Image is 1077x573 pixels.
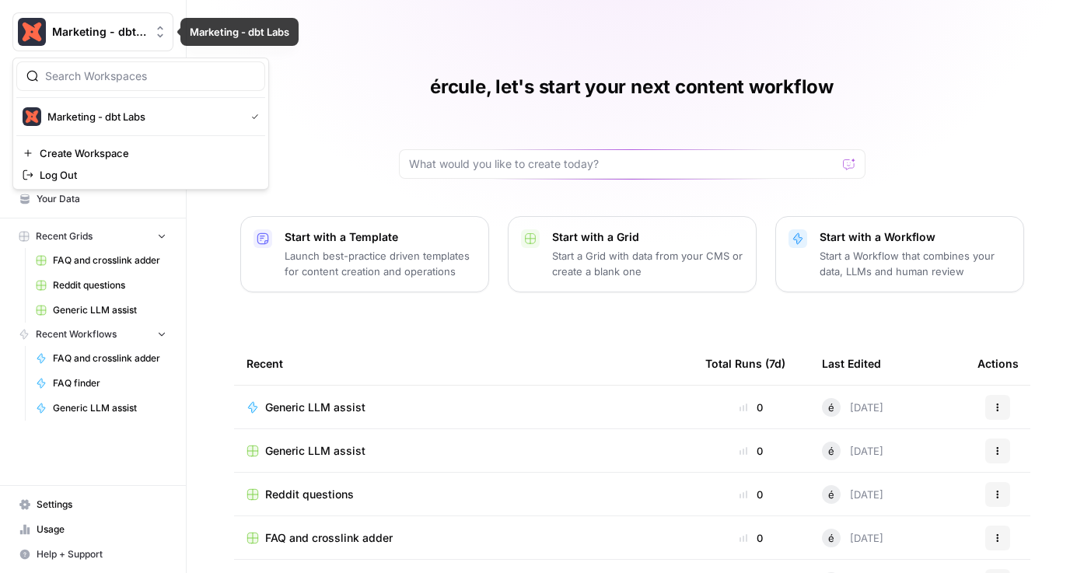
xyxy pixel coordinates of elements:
[37,192,166,206] span: Your Data
[247,487,680,502] a: Reddit questions
[12,517,173,542] a: Usage
[265,400,365,415] span: Generic LLM assist
[47,109,239,124] span: Marketing - dbt Labs
[828,487,834,502] span: é
[12,187,173,211] a: Your Data
[430,75,834,100] h1: ércule, let's start your next content workflow
[775,216,1024,292] button: Start with a WorkflowStart a Workflow that combines your data, LLMs and human review
[265,530,393,546] span: FAQ and crosslink adder
[40,145,253,161] span: Create Workspace
[12,492,173,517] a: Settings
[29,273,173,298] a: Reddit questions
[12,58,269,190] div: Workspace: Marketing - dbt Labs
[18,18,46,46] img: Marketing - dbt Labs Logo
[822,485,883,504] div: [DATE]
[552,248,743,279] p: Start a Grid with data from your CMS or create a blank one
[247,443,680,459] a: Generic LLM assist
[45,68,255,84] input: Search Workspaces
[16,142,265,164] a: Create Workspace
[29,248,173,273] a: FAQ and crosslink adder
[247,342,680,385] div: Recent
[16,164,265,186] a: Log Out
[29,396,173,421] a: Generic LLM assist
[12,12,173,51] button: Workspace: Marketing - dbt Labs
[705,487,797,502] div: 0
[822,398,883,417] div: [DATE]
[705,443,797,459] div: 0
[822,342,881,385] div: Last Edited
[705,530,797,546] div: 0
[29,371,173,396] a: FAQ finder
[40,167,253,183] span: Log Out
[552,229,743,245] p: Start with a Grid
[247,400,680,415] a: Generic LLM assist
[828,530,834,546] span: é
[265,443,365,459] span: Generic LLM assist
[23,107,41,126] img: Marketing - dbt Labs Logo
[240,216,489,292] button: Start with a TemplateLaunch best-practice driven templates for content creation and operations
[247,530,680,546] a: FAQ and crosslink adder
[37,547,166,561] span: Help + Support
[409,156,837,172] input: What would you like to create today?
[822,529,883,547] div: [DATE]
[12,225,173,248] button: Recent Grids
[37,498,166,512] span: Settings
[53,278,166,292] span: Reddit questions
[705,342,785,385] div: Total Runs (7d)
[53,401,166,415] span: Generic LLM assist
[820,248,1011,279] p: Start a Workflow that combines your data, LLMs and human review
[36,327,117,341] span: Recent Workflows
[53,376,166,390] span: FAQ finder
[52,24,146,40] span: Marketing - dbt Labs
[822,442,883,460] div: [DATE]
[53,253,166,267] span: FAQ and crosslink adder
[12,542,173,567] button: Help + Support
[53,303,166,317] span: Generic LLM assist
[705,400,797,415] div: 0
[977,342,1019,385] div: Actions
[29,346,173,371] a: FAQ and crosslink adder
[29,298,173,323] a: Generic LLM assist
[37,522,166,536] span: Usage
[828,443,834,459] span: é
[820,229,1011,245] p: Start with a Workflow
[265,487,354,502] span: Reddit questions
[12,323,173,346] button: Recent Workflows
[285,248,476,279] p: Launch best-practice driven templates for content creation and operations
[285,229,476,245] p: Start with a Template
[828,400,834,415] span: é
[508,216,757,292] button: Start with a GridStart a Grid with data from your CMS or create a blank one
[36,229,93,243] span: Recent Grids
[53,351,166,365] span: FAQ and crosslink adder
